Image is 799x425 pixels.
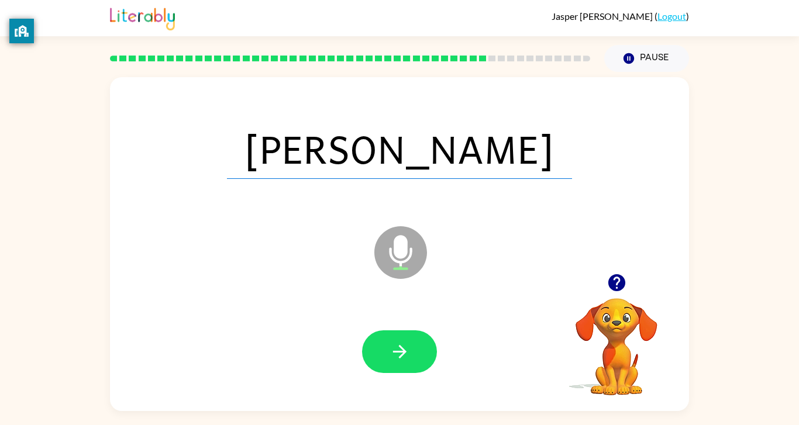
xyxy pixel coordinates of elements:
[558,280,675,397] video: Your browser must support playing .mp4 files to use Literably. Please try using another browser.
[552,11,655,22] span: Jasper [PERSON_NAME]
[604,45,689,72] button: Pause
[227,118,572,179] span: [PERSON_NAME]
[657,11,686,22] a: Logout
[110,5,175,30] img: Literably
[9,19,34,43] button: privacy banner
[552,11,689,22] div: ( )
